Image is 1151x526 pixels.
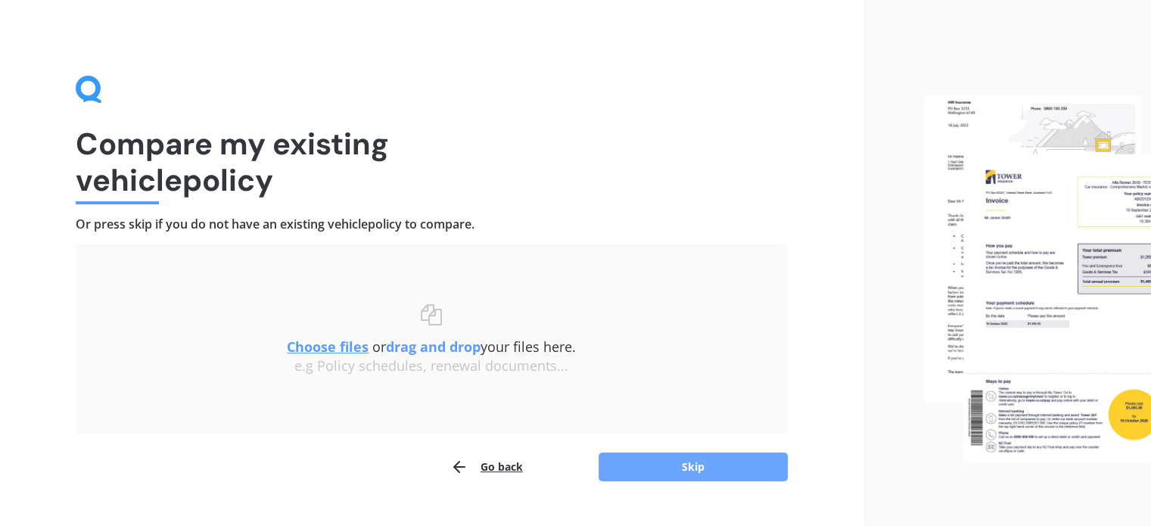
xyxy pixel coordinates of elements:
button: Go back [450,452,523,482]
div: e.g Policy schedules, renewal documents... [106,358,757,375]
img: files.webp [924,95,1151,462]
span: or your files here. [287,338,576,356]
button: Skip [599,453,788,481]
b: drag and drop [386,338,481,356]
u: Choose files [287,338,369,356]
h1: Compare my existing vehicle policy [76,126,788,198]
h4: Or press skip if you do not have an existing vehicle policy to compare. [76,216,788,232]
